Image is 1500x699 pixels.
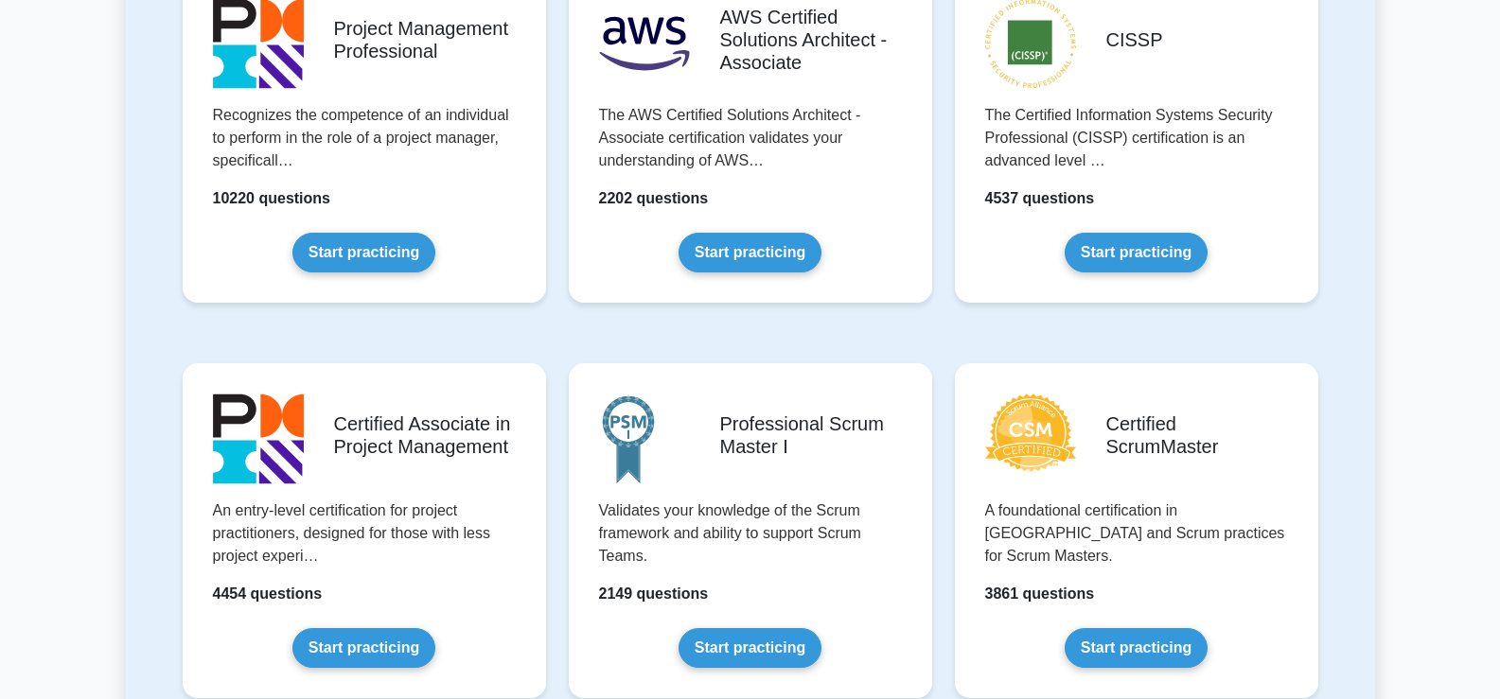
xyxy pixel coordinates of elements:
a: Start practicing [292,233,435,272]
a: Start practicing [1065,233,1208,272]
a: Start practicing [1065,628,1208,668]
a: Start practicing [679,233,821,272]
a: Start practicing [679,628,821,668]
a: Start practicing [292,628,435,668]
